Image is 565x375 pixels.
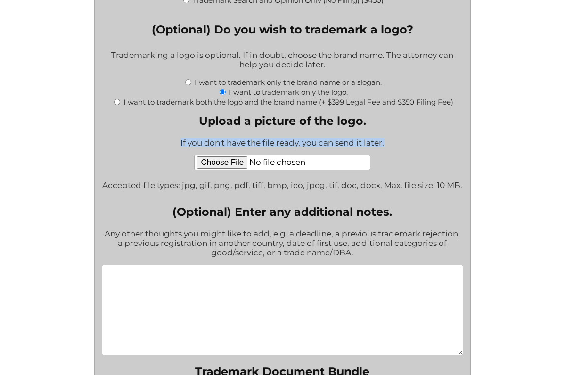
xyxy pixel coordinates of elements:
label: (Optional) Enter any additional notes. [102,205,463,219]
label: I want to trademark only the brand name or a slogan. [195,78,382,87]
label: I want to trademark both the logo and the brand name (+ $399 Legal Fee and $350 Filing Fee) [123,98,453,106]
label: I want to trademark only the logo. [229,88,348,97]
label: Upload a picture of the logo. [102,114,462,128]
legend: (Optional) Do you wish to trademark a logo? [152,23,413,36]
div: If you don't have the file ready, you can send it later. [102,132,462,155]
div: Trademarking a logo is optional. If in doubt, choose the brand name. The attorney can help you de... [102,44,463,77]
div: Any other thoughts you might like to add, e.g. a deadline, a previous trademark rejection, a prev... [102,223,463,265]
span: Accepted file types: jpg, gif, png, pdf, tiff, bmp, ico, jpeg, tif, doc, docx, Max. file size: 10... [102,174,462,197]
